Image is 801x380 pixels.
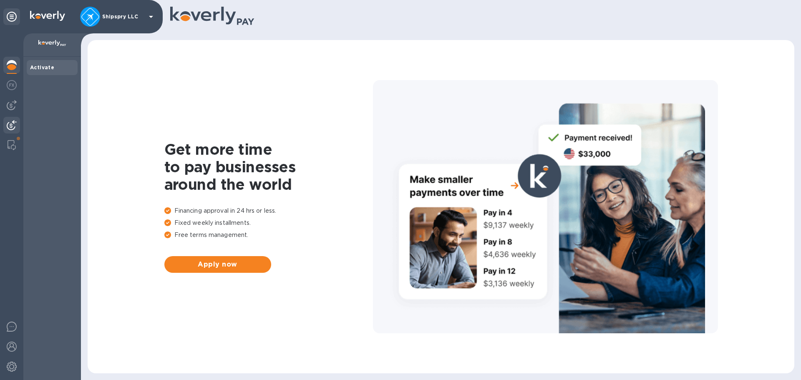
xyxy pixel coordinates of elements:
img: Foreign exchange [7,80,17,90]
div: Unpin categories [3,8,20,25]
p: Shipspry LLC [102,14,144,20]
img: Logo [30,11,65,21]
h1: Get more time to pay businesses around the world [164,141,373,193]
p: Free terms management. [164,231,373,239]
p: Financing approval in 24 hrs or less. [164,206,373,215]
p: Fixed weekly installments. [164,219,373,227]
button: Apply now [164,256,271,273]
b: Activate [30,64,54,70]
span: Apply now [171,259,264,269]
